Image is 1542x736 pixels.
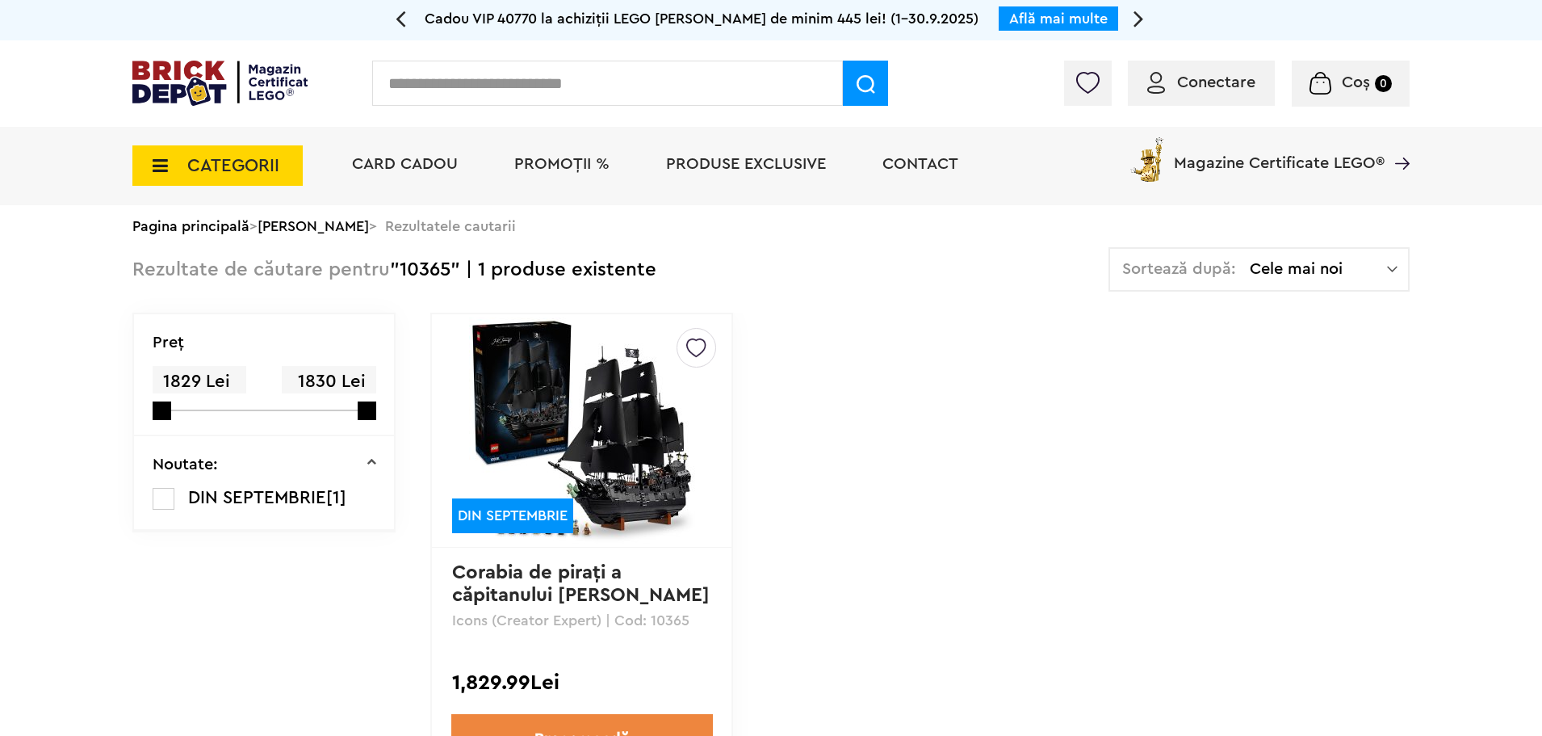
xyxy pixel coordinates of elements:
a: Card Cadou [352,156,458,172]
span: Cele mai noi [1250,261,1387,277]
span: DIN SEPTEMBRIE [188,489,326,507]
span: Magazine Certificate LEGO® [1174,134,1385,171]
a: Contact [882,156,958,172]
p: Preţ [153,334,184,351]
div: "10365" | 1 produse existente [132,247,656,293]
small: 0 [1375,75,1392,92]
a: Pagina principală [132,219,249,233]
span: Rezultate de căutare pentru [132,260,390,280]
a: Conectare [1147,74,1255,90]
a: PROMOȚII % [514,156,610,172]
a: Află mai multe [1009,11,1108,26]
div: DIN SEPTEMBRIE [452,498,573,533]
span: CATEGORII [187,157,279,175]
span: [1] [326,489,346,507]
a: Corabia de piraţi a căpitanului [PERSON_NAME] [452,563,710,605]
span: 1829 Lei [153,366,246,397]
a: Magazine Certificate LEGO® [1385,134,1410,150]
div: 1,829.99Lei [452,672,711,693]
img: Corabia de piraţi a căpitanului Jack Sparrow [469,318,695,544]
a: Produse exclusive [666,156,826,172]
span: Sortează după: [1122,261,1236,277]
span: Cadou VIP 40770 la achiziții LEGO [PERSON_NAME] de minim 445 lei! (1-30.9.2025) [425,11,978,26]
p: Noutate: [153,456,218,473]
span: Coș [1342,74,1370,90]
div: > > Rezultatele cautarii [132,205,1410,247]
span: 1830 Lei [282,366,375,397]
span: Conectare [1177,74,1255,90]
a: [PERSON_NAME] [258,219,369,233]
p: Icons (Creator Expert) | Cod: 10365 [452,613,711,628]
